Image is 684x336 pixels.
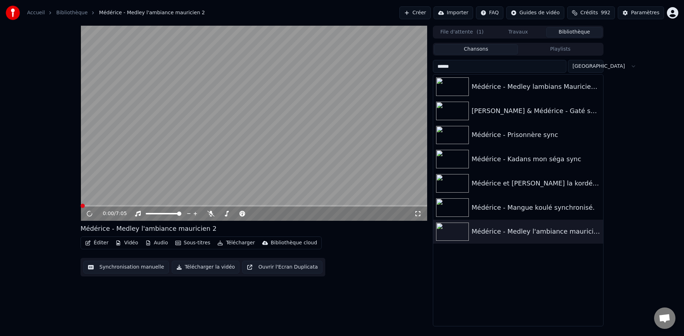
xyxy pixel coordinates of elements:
[82,238,111,248] button: Éditer
[477,29,484,36] span: ( 1 )
[142,238,171,248] button: Audio
[631,9,659,16] div: Paramètres
[242,261,322,274] button: Ouvrir l'Ecran Duplicata
[472,178,600,188] div: Médérice et [PERSON_NAME] la kordé synchronisé.
[472,130,600,140] div: Médérice - Prisonnère sync
[434,44,518,55] button: Chansons
[113,238,141,248] button: Vidéo
[116,210,127,217] span: 7:05
[99,9,205,16] span: Médérice - Medley l'ambiance mauricien 2
[567,6,615,19] button: Crédits992
[103,210,120,217] div: /
[434,6,473,19] button: Importer
[580,9,598,16] span: Crédits
[103,210,114,217] span: 0:00
[472,82,600,92] div: Médérice - Medley lambians Mauricien Karaoké sync
[81,224,217,234] div: Médérice - Medley l'ambiance mauricien 2
[472,106,600,116] div: [PERSON_NAME] & Médérice - Gaté sync
[506,6,564,19] button: Guides de vidéo
[172,238,213,248] button: Sous-titres
[546,27,602,37] button: Bibliothèque
[214,238,258,248] button: Télécharger
[472,226,600,236] div: Médérice - Medley l'ambiance mauricien 2
[572,63,625,70] span: [GEOGRAPHIC_DATA]
[271,239,317,246] div: Bibliothèque cloud
[172,261,240,274] button: Télécharger la vidéo
[472,154,600,164] div: Médérice - Kadans mon séga sync
[83,261,169,274] button: Synchronisation manuelle
[476,6,503,19] button: FAQ
[434,27,490,37] button: File d'attente
[56,9,88,16] a: Bibliothèque
[518,44,602,55] button: Playlists
[27,9,45,16] a: Accueil
[6,6,20,20] img: youka
[490,27,546,37] button: Travaux
[618,6,664,19] button: Paramètres
[472,203,600,213] div: Médérice - Mangue koulé synchronisé.
[601,9,610,16] span: 992
[654,307,675,329] div: Ouvrir le chat
[399,6,431,19] button: Créer
[27,9,205,16] nav: breadcrumb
